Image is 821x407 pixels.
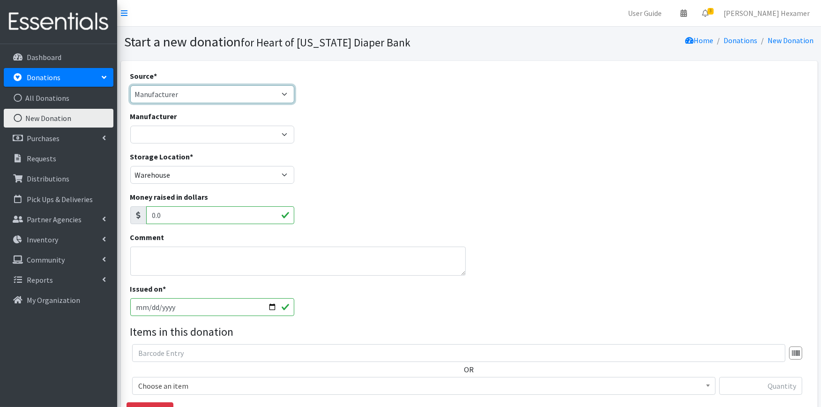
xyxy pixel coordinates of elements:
[4,48,113,67] a: Dashboard
[27,174,69,183] p: Distributions
[708,8,714,15] span: 3
[27,215,82,224] p: Partner Agencies
[241,36,411,49] small: for Heart of [US_STATE] Diaper Bank
[27,53,61,62] p: Dashboard
[694,4,716,23] a: 3
[130,191,209,203] label: Money raised in dollars
[4,190,113,209] a: Pick Ups & Deliveries
[4,109,113,128] a: New Donation
[130,151,194,162] label: Storage Location
[4,68,113,87] a: Donations
[620,4,669,23] a: User Guide
[154,71,157,81] abbr: required
[27,255,65,264] p: Community
[27,73,60,82] p: Donations
[4,89,113,107] a: All Donations
[4,291,113,309] a: My Organization
[130,324,808,340] legend: Items in this donation
[130,283,166,294] label: Issued on
[716,4,817,23] a: [PERSON_NAME] Hexamer
[27,134,60,143] p: Purchases
[130,70,157,82] label: Source
[138,379,709,392] span: Choose an item
[724,36,758,45] a: Donations
[27,235,58,244] p: Inventory
[719,377,802,395] input: Quantity
[4,230,113,249] a: Inventory
[4,129,113,148] a: Purchases
[768,36,814,45] a: New Donation
[130,111,177,122] label: Manufacturer
[163,284,166,294] abbr: required
[125,34,466,50] h1: Start a new donation
[4,271,113,289] a: Reports
[27,154,56,163] p: Requests
[4,169,113,188] a: Distributions
[4,210,113,229] a: Partner Agencies
[27,295,80,305] p: My Organization
[190,152,194,161] abbr: required
[4,6,113,38] img: HumanEssentials
[686,36,714,45] a: Home
[4,250,113,269] a: Community
[27,195,93,204] p: Pick Ups & Deliveries
[4,149,113,168] a: Requests
[132,344,785,362] input: Barcode Entry
[27,275,53,285] p: Reports
[464,364,474,375] label: OR
[132,377,716,395] span: Choose an item
[130,232,164,243] label: Comment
